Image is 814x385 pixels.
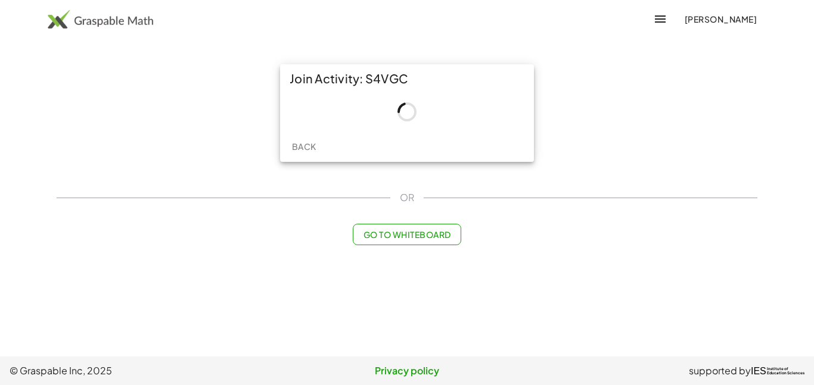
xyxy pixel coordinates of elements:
a: Privacy policy [275,364,540,378]
span: IES [751,365,766,377]
div: Join Activity: S4VGC [280,64,534,93]
span: [PERSON_NAME] [684,14,757,24]
button: Go to Whiteboard [353,224,461,245]
span: supported by [689,364,751,378]
span: Go to Whiteboard [363,229,451,240]
a: IESInstitute ofEducation Sciences [751,364,804,378]
span: OR [400,190,414,205]
span: Institute of Education Sciences [767,367,804,375]
button: [PERSON_NAME] [675,8,766,30]
span: © Graspable Inc, 2025 [10,364,275,378]
span: Back [291,141,316,152]
button: Back [285,136,323,157]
